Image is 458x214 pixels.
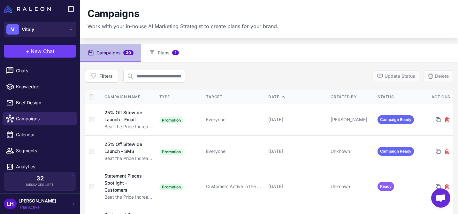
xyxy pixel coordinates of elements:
[88,8,139,20] h1: Campaigns
[88,22,279,30] p: Work with your in-house AI Marketing Strategist to create plans for your brand.
[16,83,72,90] span: Knowledge
[104,155,153,162] div: Beat the Price Increase: 25% Off Sitewide Campaign
[123,50,134,55] span: 30
[19,204,56,210] span: Trial Active
[3,144,77,157] a: Segments
[206,148,263,155] div: Everyone
[4,5,51,13] img: Raleon Logo
[80,44,141,62] button: Campaigns30
[206,116,263,123] div: Everyone
[3,80,77,93] a: Knowledge
[16,99,72,106] span: Brief Design
[331,94,372,100] div: Created By
[104,109,149,123] div: 25% Off Sitewide Launch - Email
[4,22,76,37] button: VVitaly
[3,96,77,109] a: Brief Design
[268,94,325,100] div: Date
[16,147,72,154] span: Segments
[16,163,72,170] span: Analytics
[331,183,372,190] div: Unknown
[172,50,179,55] span: 1
[159,117,183,123] span: Promotion
[378,147,414,156] span: Campaign Ready
[268,148,325,155] div: [DATE]
[206,183,263,190] div: Customers Active in the past 180 days, Loyal Customers
[19,197,56,204] span: [PERSON_NAME]
[422,90,453,104] th: Actions
[268,183,325,190] div: [DATE]
[16,115,72,122] span: Campaigns
[4,5,53,13] a: Raleon Logo
[104,123,153,130] div: Beat the Price Increase: 25% Off Sitewide Campaign
[423,70,453,82] button: Delete
[331,116,372,123] div: [PERSON_NAME]
[378,182,394,191] span: Ready
[268,116,325,123] div: [DATE]
[3,112,77,125] a: Campaigns
[104,172,149,194] div: Statement Pieces Spotlight - Customers
[141,44,187,62] button: Plans1
[104,94,153,100] div: Campaign Name
[104,141,148,155] div: 25% Off Sitewide Launch - SMS
[431,188,450,208] div: Open chat
[26,47,29,55] span: +
[16,131,72,138] span: Calendar
[3,128,77,141] a: Calendar
[159,149,183,155] span: Promotion
[36,176,44,181] span: 32
[85,70,118,83] button: Filters
[159,184,183,190] span: Promotion
[206,94,263,100] div: Target
[373,70,419,82] button: Update Status
[31,47,54,55] span: New Chat
[4,199,17,209] div: LH
[22,26,34,33] span: Vitaly
[3,64,77,77] a: Chats
[3,160,77,173] a: Analytics
[104,194,153,201] div: Beat the Price Increase: 25% Off Sitewide Campaign
[378,94,419,100] div: Status
[6,24,19,35] div: V
[4,45,76,58] button: +New Chat
[16,67,72,74] span: Chats
[26,182,54,187] span: Messages Left
[159,94,201,100] div: Type
[331,148,372,155] div: Unknown
[378,115,414,124] span: Campaign Ready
